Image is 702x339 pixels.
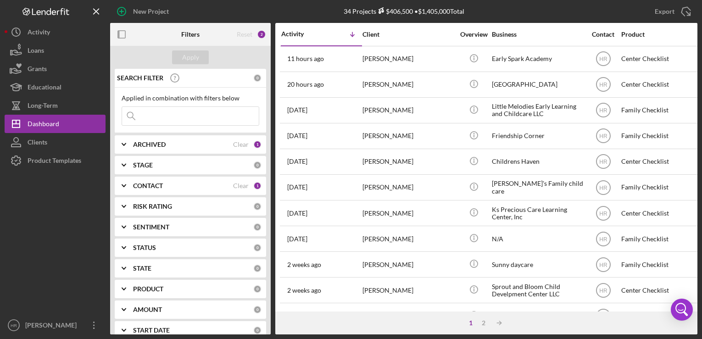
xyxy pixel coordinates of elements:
div: 0 [253,306,262,314]
div: [PERSON_NAME] [362,72,454,97]
div: [PERSON_NAME] [362,98,454,122]
div: Grants [28,60,47,80]
b: PRODUCT [133,285,163,293]
b: START DATE [133,327,170,334]
button: Educational [5,78,106,96]
div: Reset [237,31,252,38]
b: Filters [181,31,200,38]
div: Product Templates [28,151,81,172]
div: Clear [233,141,249,148]
div: Apply [182,50,199,64]
text: HR [599,210,607,217]
time: 2025-09-15 23:09 [287,235,307,243]
time: 2025-09-25 03:27 [287,55,324,62]
button: New Project [110,2,178,21]
time: 2025-09-17 20:02 [287,210,307,217]
time: 2025-09-22 17:44 [287,132,307,139]
b: STATE [133,265,151,272]
div: 0 [253,285,262,293]
b: STATUS [133,244,156,251]
div: [PERSON_NAME]'s Family child care [492,175,584,200]
div: Friendship Corner [492,124,584,148]
time: 2025-09-11 21:56 [287,261,321,268]
div: 1 [253,140,262,149]
div: [PERSON_NAME] [362,175,454,200]
b: CONTACT [133,182,163,189]
div: [PERSON_NAME] [362,124,454,148]
div: $406,500 [376,7,413,15]
text: HR [599,159,607,165]
button: Long-Term [5,96,106,115]
text: HR [599,82,607,88]
text: HR [599,287,607,294]
div: Activity [28,23,50,44]
div: Dashboard [28,115,59,135]
button: Clients [5,133,106,151]
div: Open Intercom Messenger [671,299,693,321]
div: 2 [257,30,266,39]
div: [PERSON_NAME] [362,201,454,225]
div: [PERSON_NAME] [362,252,454,277]
div: [PERSON_NAME] [362,304,454,328]
button: Dashboard [5,115,106,133]
div: Applied in combination with filters below [122,94,259,102]
time: 2025-09-09 19:13 [287,287,321,294]
div: Clear [233,182,249,189]
text: HR [599,184,607,191]
div: N/A [492,227,584,251]
div: 0 [253,202,262,211]
div: 0 [253,161,262,169]
b: STAGE [133,161,153,169]
time: 2025-09-19 20:07 [287,158,307,165]
div: Early Spark Academy [492,47,584,71]
time: 2025-09-23 20:22 [287,106,307,114]
b: SEARCH FILTER [117,74,163,82]
text: HR [599,133,607,139]
b: RISK RATING [133,203,172,210]
button: Product Templates [5,151,106,170]
button: Apply [172,50,209,64]
a: Activity [5,23,106,41]
text: HR [599,56,607,62]
text: HR [599,107,607,114]
div: Contact [586,31,620,38]
div: Activity [281,30,322,38]
time: 2025-09-18 19:22 [287,183,307,191]
div: Loans [28,41,44,62]
div: Long-Term [28,96,58,117]
div: 0 [253,264,262,272]
div: 1 [253,182,262,190]
div: 0 [253,223,262,231]
button: HR[PERSON_NAME] [5,316,106,334]
div: Childrens Haven [492,150,584,174]
b: SENTIMENT [133,223,169,231]
div: [PERSON_NAME] [362,47,454,71]
div: Overview [457,31,491,38]
div: Eden Bilingual Childcare Center [492,304,584,328]
button: Grants [5,60,106,78]
div: [GEOGRAPHIC_DATA] [492,72,584,97]
a: Loans [5,41,106,60]
b: AMOUNT [133,306,162,313]
div: Little Melodies Early Learning and Childcare LLC [492,98,584,122]
div: 0 [253,244,262,252]
div: 0 [253,326,262,334]
div: [PERSON_NAME] [362,278,454,302]
div: New Project [133,2,169,21]
div: Clients [28,133,47,154]
text: HR [599,236,607,242]
div: 1 [464,319,477,327]
div: Business [492,31,584,38]
div: 0 [253,74,262,82]
div: [PERSON_NAME] [362,150,454,174]
div: 34 Projects • $1,405,000 Total [344,7,464,15]
div: Export [655,2,674,21]
div: [PERSON_NAME] [362,227,454,251]
time: 2025-09-24 19:06 [287,81,324,88]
